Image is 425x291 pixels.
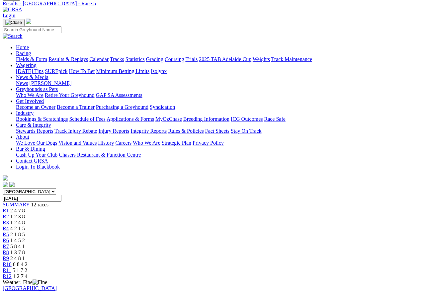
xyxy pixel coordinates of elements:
[3,273,12,279] a: R12
[89,56,109,62] a: Calendar
[16,140,422,146] div: About
[10,214,25,219] span: 1 2 3 8
[10,220,25,225] span: 1 2 4 8
[10,232,25,237] span: 2 1 8 5
[54,128,97,134] a: Track Injury Rebate
[48,56,88,62] a: Results & Replays
[16,62,37,68] a: Wagering
[199,56,251,62] a: 2025 TAB Adelaide Cup
[3,7,22,13] img: GRSA
[3,238,9,243] a: R6
[168,128,204,134] a: Rules & Policies
[13,267,27,273] span: 5 1 7 2
[10,250,25,255] span: 1 3 7 8
[16,164,60,170] a: Login To Blackbook
[69,68,95,74] a: How To Bet
[3,214,9,219] a: R2
[126,56,145,62] a: Statistics
[185,56,198,62] a: Trials
[3,195,61,202] input: Select date
[193,140,224,146] a: Privacy Policy
[107,116,154,122] a: Applications & Forms
[162,140,191,146] a: Strategic Plan
[96,104,148,110] a: Purchasing a Greyhound
[264,116,285,122] a: Race Safe
[3,267,11,273] a: R11
[3,202,30,207] a: SUMMARY
[9,182,15,187] img: twitter.svg
[10,244,25,249] span: 5 8 4 1
[3,232,9,237] a: R5
[98,128,129,134] a: Injury Reports
[146,56,163,62] a: Grading
[16,56,47,62] a: Fields & Form
[3,33,23,39] img: Search
[165,56,184,62] a: Coursing
[155,116,182,122] a: MyOzChase
[69,116,105,122] a: Schedule of Fees
[271,56,312,62] a: Track Maintenance
[3,285,57,291] a: [GEOGRAPHIC_DATA]
[3,220,9,225] a: R3
[3,175,8,181] img: logo-grsa-white.png
[3,261,12,267] a: R10
[58,140,97,146] a: Vision and Values
[16,152,57,158] a: Cash Up Your Club
[3,19,25,26] button: Toggle navigation
[13,273,28,279] span: 1 2 7 4
[3,13,15,18] a: Login
[133,140,160,146] a: Who We Are
[231,116,263,122] a: ICG Outcomes
[16,158,48,164] a: Contact GRSA
[57,104,95,110] a: Become a Trainer
[16,116,422,122] div: Industry
[110,56,124,62] a: Tracks
[16,146,45,152] a: Bar & Dining
[205,128,229,134] a: Fact Sheets
[16,50,31,56] a: Racing
[3,182,8,187] img: facebook.svg
[96,92,142,98] a: GAP SA Assessments
[10,255,25,261] span: 2 4 8 1
[115,140,131,146] a: Careers
[16,68,43,74] a: [DATE] Tips
[5,20,22,25] img: Close
[16,110,34,116] a: Industry
[3,250,9,255] span: R8
[16,128,53,134] a: Stewards Reports
[3,255,9,261] span: R9
[130,128,167,134] a: Integrity Reports
[16,92,43,98] a: Who We Are
[16,134,29,140] a: About
[3,244,9,249] a: R7
[16,80,422,86] div: News & Media
[231,128,261,134] a: Stay On Track
[16,74,48,80] a: News & Media
[16,128,422,134] div: Care & Integrity
[45,68,67,74] a: SUREpick
[26,19,31,24] img: logo-grsa-white.png
[3,208,9,213] a: R1
[16,56,422,62] div: Racing
[3,279,47,285] span: Weather: Fine
[16,68,422,74] div: Wagering
[16,116,68,122] a: Bookings & Scratchings
[16,104,422,110] div: Get Involved
[3,1,422,7] a: Results - [GEOGRAPHIC_DATA] - Race 5
[3,226,9,231] span: R4
[16,92,422,98] div: Greyhounds as Pets
[10,208,25,213] span: 2 4 7 8
[16,152,422,158] div: Bar & Dining
[45,92,95,98] a: Retire Your Greyhound
[16,140,57,146] a: We Love Our Dogs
